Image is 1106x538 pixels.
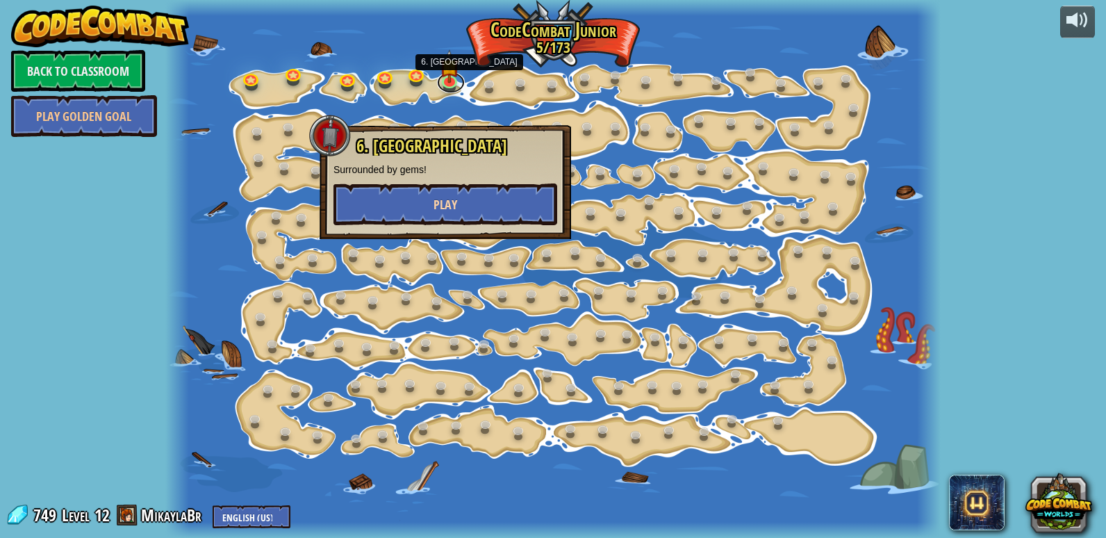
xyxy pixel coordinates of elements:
[434,196,457,213] span: Play
[11,6,189,47] img: CodeCombat - Learn how to code by playing a game
[440,50,459,83] img: level-banner-started.png
[62,504,90,527] span: Level
[11,50,145,92] a: Back to Classroom
[333,163,557,177] p: Surrounded by gems!
[333,184,557,225] button: Play
[94,504,110,526] span: 12
[356,134,507,158] span: 6. [GEOGRAPHIC_DATA]
[1060,6,1095,38] button: Adjust volume
[141,504,206,526] a: MikaylaBr
[33,504,60,526] span: 749
[11,95,157,137] a: Play Golden Goal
